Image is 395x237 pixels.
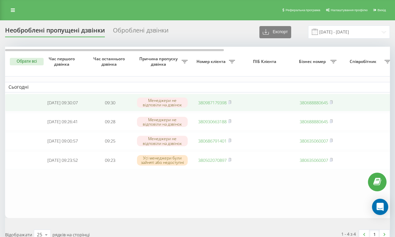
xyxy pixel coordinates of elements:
a: 380688880645 [300,118,328,125]
div: Open Intercom Messenger [372,199,388,215]
div: Менеджери не відповіли на дзвінок [137,136,188,146]
td: 09:28 [86,113,134,131]
td: [DATE] 09:26:41 [39,113,86,131]
td: [DATE] 09:30:07 [39,94,86,112]
td: [DATE] 09:23:52 [39,151,86,169]
span: Співробітник [343,59,385,64]
span: Бізнес номер [296,59,330,64]
div: Оброблені дзвінки [113,27,168,37]
a: 380930663188 [198,118,227,125]
a: 380635060007 [300,157,328,163]
td: [DATE] 09:00:57 [39,132,86,150]
a: 380688880645 [300,100,328,106]
div: Необроблені пропущені дзвінки [5,27,105,37]
span: Вихід [377,8,386,12]
a: 380635060007 [300,138,328,144]
a: 380686791401 [198,138,227,144]
a: 380987179398 [198,100,227,106]
span: Реферальна програма [285,8,320,12]
td: 09:30 [86,94,134,112]
a: 380502070897 [198,157,227,163]
span: Час першого дзвінка [44,56,81,67]
div: Менеджери не відповіли на дзвінок [137,98,188,108]
span: ПІБ Клієнта [244,59,287,64]
span: Час останнього дзвінка [92,56,128,67]
span: Налаштування профілю [331,8,368,12]
span: Номер клієнта [194,59,229,64]
button: Експорт [259,26,291,38]
div: Усі менеджери були зайняті або недоступні [137,155,188,165]
span: Причина пропуску дзвінка [137,56,182,67]
div: Менеджери не відповіли на дзвінок [137,117,188,127]
button: Обрати всі [10,58,44,65]
td: 09:23 [86,151,134,169]
td: 09:25 [86,132,134,150]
